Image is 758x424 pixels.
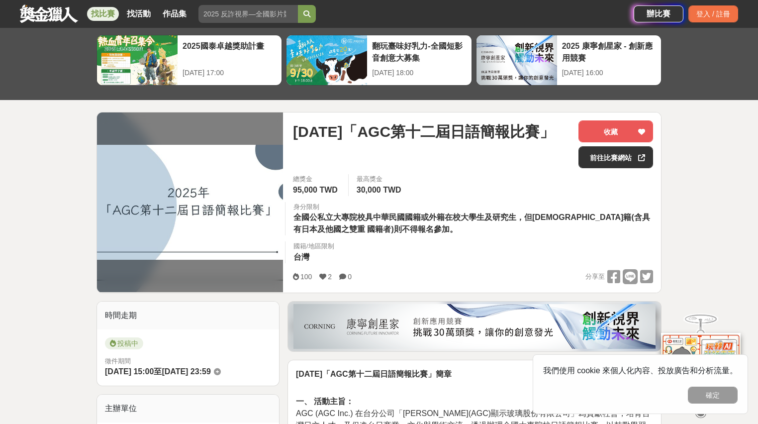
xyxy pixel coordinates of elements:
[97,395,279,423] div: 主辦單位
[372,40,466,63] div: 翻玩臺味好乳力-全國短影音創意大募集
[562,68,656,78] div: [DATE] 16:00
[293,241,334,251] div: 國籍/地區限制
[348,273,352,281] span: 0
[159,7,190,21] a: 作品集
[293,213,650,233] span: 全國公私立大專院校具中華民國國籍或外籍在校大學生及研究生，但[DEMOGRAPHIC_DATA]籍(含具有日本及他國之雙重 國籍者)則不得報名參加。
[293,253,309,261] span: 台灣
[578,120,653,142] button: 收藏
[296,397,354,406] strong: 一、 活動主旨：
[293,202,653,212] div: 身分限制
[293,120,555,143] span: [DATE]「AGC第十二屆日語簡報比賽」
[543,366,738,375] span: 我們使用 cookie 來個人化內容、投放廣告和分析流量。
[634,5,683,22] a: 辦比賽
[123,7,155,21] a: 找活動
[661,333,741,399] img: d2146d9a-e6f6-4337-9592-8cefde37ba6b.png
[562,40,656,63] div: 2025 康寧創星家 - 創新應用競賽
[97,145,283,260] img: Cover Image
[293,174,340,184] span: 總獎金
[357,186,401,194] span: 30,000 TWD
[357,174,404,184] span: 最高獎金
[585,269,605,284] span: 分享至
[97,302,279,329] div: 時間走期
[105,357,131,365] span: 徵件期間
[105,367,154,376] span: [DATE] 15:00
[293,186,338,194] span: 95,000 TWD
[300,273,312,281] span: 100
[286,35,472,86] a: 翻玩臺味好乳力-全國短影音創意大募集[DATE] 18:00
[154,367,162,376] span: 至
[87,7,119,21] a: 找比賽
[578,146,653,168] a: 前往比賽網站
[105,337,143,349] span: 投稿中
[688,387,738,404] button: 確定
[688,5,738,22] div: 登入 / 註冊
[296,370,452,378] strong: [DATE]「AGC第十二屆日語簡報比賽」簡章
[183,68,277,78] div: [DATE] 17:00
[198,5,298,23] input: 2025 反詐視界—全國影片競賽
[372,68,466,78] div: [DATE] 18:00
[293,304,656,349] img: be6ed63e-7b41-4cb8-917a-a53bd949b1b4.png
[328,273,332,281] span: 2
[183,40,277,63] div: 2025國泰卓越獎助計畫
[476,35,662,86] a: 2025 康寧創星家 - 創新應用競賽[DATE] 16:00
[162,367,210,376] span: [DATE] 23:59
[96,35,282,86] a: 2025國泰卓越獎助計畫[DATE] 17:00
